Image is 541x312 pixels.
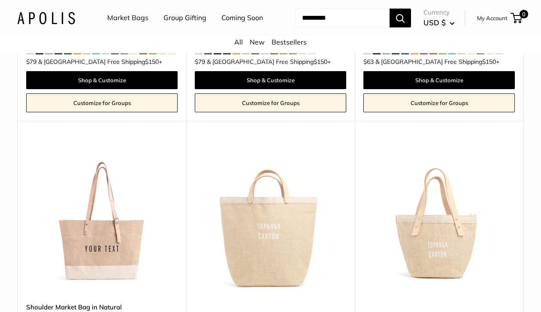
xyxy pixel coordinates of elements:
a: Group Gifting [163,12,206,24]
span: & [GEOGRAPHIC_DATA] Free Shipping + [375,59,499,65]
span: Currency [423,6,455,18]
a: Bestsellers [272,38,307,46]
input: Search... [295,9,390,27]
a: Customize for Groups [26,93,178,112]
button: Search [390,9,411,27]
a: Shop & Customize [195,71,346,89]
span: & [GEOGRAPHIC_DATA] Free Shipping + [207,59,331,65]
button: USD $ [423,16,455,30]
a: Coming Soon [221,12,263,24]
a: My Account [477,13,508,23]
a: New [250,38,265,46]
a: Shop & Customize [26,71,178,89]
img: Bucket Bag in Natural [195,142,346,294]
img: Petite Bucket Bag in Natural [363,142,515,294]
a: Shoulder Market Bag in NaturalShoulder Market Bag in Natural [26,142,178,294]
span: 0 [520,10,528,18]
span: $79 [195,58,205,66]
a: Customize for Groups [363,93,515,112]
a: Shop & Customize [363,71,515,89]
span: $150 [314,58,327,66]
a: Bucket Bag in NaturalBucket Bag in Natural [195,142,346,294]
a: All [234,38,243,46]
span: USD $ [423,18,446,27]
a: 0 [511,13,522,23]
span: $150 [482,58,496,66]
span: $79 [26,58,36,66]
img: Apolis [17,12,75,24]
span: & [GEOGRAPHIC_DATA] Free Shipping + [38,59,162,65]
span: $150 [145,58,159,66]
span: $63 [363,58,374,66]
a: Market Bags [107,12,148,24]
img: Shoulder Market Bag in Natural [26,142,178,294]
a: Shoulder Market Bag in Natural [26,302,178,312]
a: Petite Bucket Bag in NaturalPetite Bucket Bag in Natural [363,142,515,294]
a: Customize for Groups [195,93,346,112]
